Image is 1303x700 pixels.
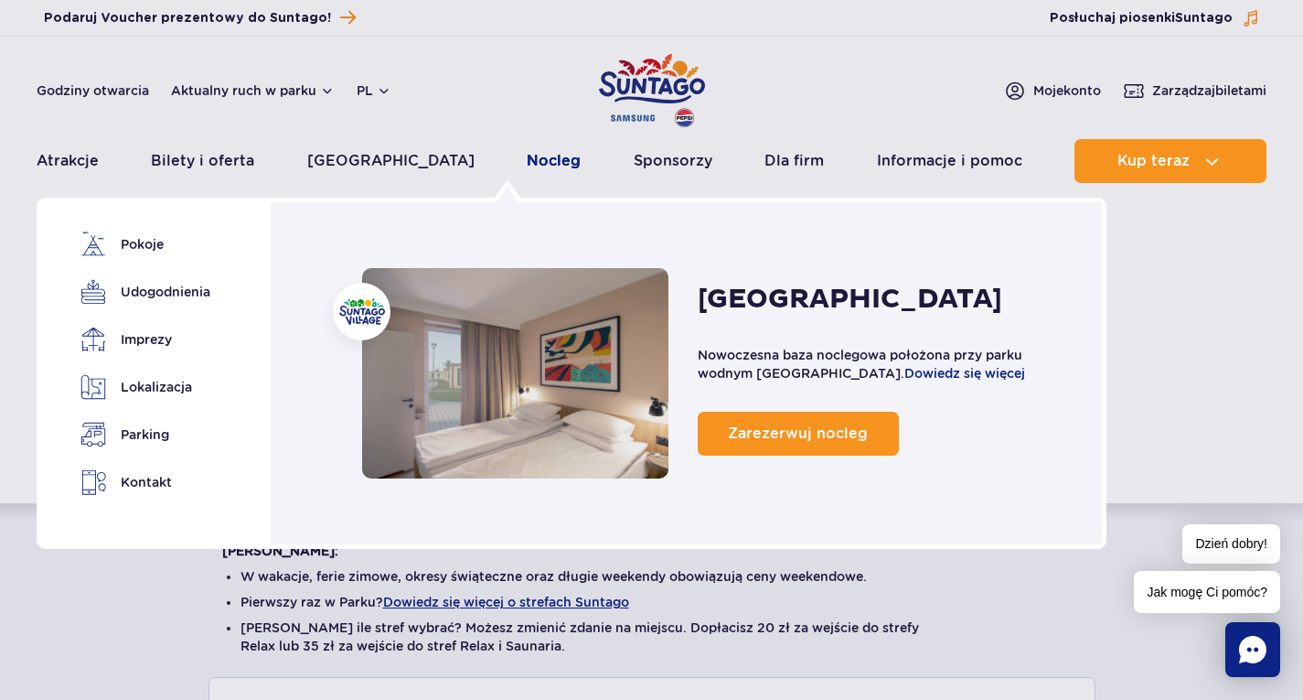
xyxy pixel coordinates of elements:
[80,327,204,352] a: Imprezy
[1225,622,1280,677] div: Chat
[357,81,391,100] button: pl
[80,469,204,496] a: Kontakt
[698,412,899,456] a: Zarezerwuj nocleg
[307,139,475,183] a: [GEOGRAPHIC_DATA]
[362,268,668,479] a: Nocleg
[37,81,149,100] a: Godziny otwarcia
[904,366,1025,381] a: Dowiedz się więcej
[698,346,1065,382] p: Nowoczesna baza noclegowa położona przy parku wodnym [GEOGRAPHIC_DATA].
[698,282,1002,317] h2: [GEOGRAPHIC_DATA]
[80,374,204,400] a: Lokalizacja
[1033,81,1101,100] span: Moje konto
[37,139,99,183] a: Atrakcje
[527,139,581,183] a: Nocleg
[1123,80,1266,102] a: Zarządzajbiletami
[1074,139,1266,183] button: Kup teraz
[728,425,868,442] span: Zarezerwuj nocleg
[1134,571,1280,613] span: Jak mogę Ci pomóc?
[80,279,204,305] a: Udogodnienia
[1182,524,1280,564] span: Dzień dobry!
[339,298,385,325] img: Suntago
[764,139,824,183] a: Dla firm
[1152,81,1266,100] span: Zarządzaj biletami
[171,83,335,98] button: Aktualny ruch w parku
[80,232,204,257] a: Pokoje
[1117,153,1190,169] span: Kup teraz
[634,139,712,183] a: Sponsorzy
[1004,80,1101,102] a: Mojekonto
[877,139,1022,183] a: Informacje i pomoc
[80,422,204,447] a: Parking
[151,139,254,183] a: Bilety i oferta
